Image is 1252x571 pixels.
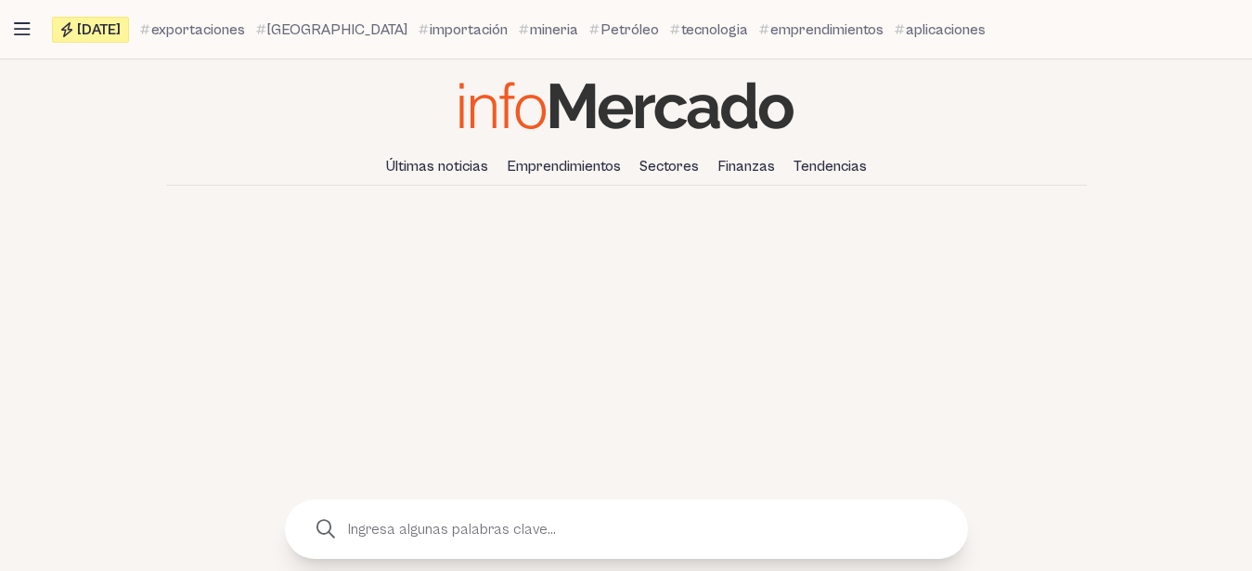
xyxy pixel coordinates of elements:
[77,22,121,37] span: [DATE]
[499,150,628,182] a: Emprendimientos
[379,150,496,182] a: Últimas noticias
[600,19,659,41] span: Petróleo
[895,19,986,41] a: aplicaciones
[710,150,782,182] a: Finanzas
[589,19,659,41] a: Petróleo
[632,150,706,182] a: Sectores
[430,19,508,41] span: importación
[419,19,508,41] a: importación
[151,19,245,41] span: exportaciones
[140,19,245,41] a: exportaciones
[681,19,748,41] span: tecnologia
[906,19,986,41] span: aplicaciones
[530,19,578,41] span: mineria
[770,19,884,41] span: emprendimientos
[670,19,748,41] a: tecnologia
[344,500,953,559] input: Ingresa algunas palabras clave…
[459,82,794,129] img: Infomercado Ecuador logo
[267,19,407,41] span: [GEOGRAPHIC_DATA]
[759,19,884,41] a: emprendimientos
[256,19,407,41] a: [GEOGRAPHIC_DATA]
[70,195,1183,455] iframe: Advertisement
[786,150,874,182] a: Tendencias
[519,19,578,41] a: mineria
